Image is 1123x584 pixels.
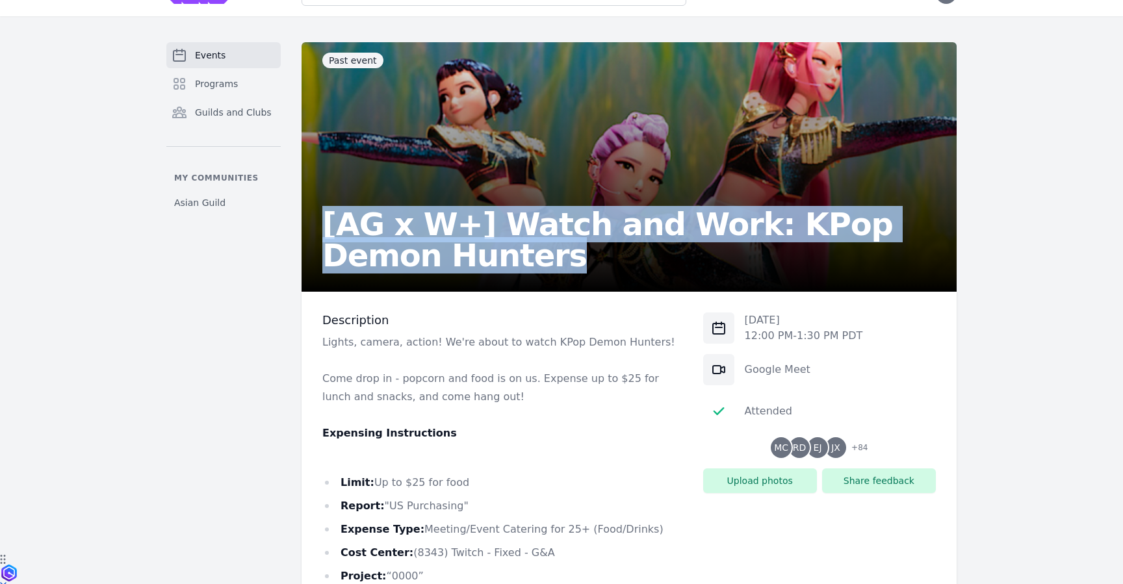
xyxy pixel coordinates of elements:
[322,312,682,328] h3: Description
[341,500,385,512] strong: Report:
[322,53,383,68] span: Past event
[322,370,682,406] p: Come drop in - popcorn and food is on us. Expense up to $25 for lunch and snacks, and come hang out!
[844,440,868,458] span: + 84
[322,427,457,439] strong: Expensing Instructions
[814,443,822,452] span: EJ
[341,476,374,489] strong: Limit:
[745,363,810,375] a: Google Meet
[195,106,272,119] span: Guilds and Clubs
[774,443,788,452] span: MC
[166,173,281,183] p: My communities
[174,196,226,209] span: Asian Guild
[745,403,792,419] div: Attended
[166,191,281,214] a: Asian Guild
[703,468,817,493] button: Upload photos
[322,520,682,539] li: Meeting/Event Catering for 25+ (Food/Drinks)
[322,333,682,351] p: Lights, camera, action! We're about to watch KPop Demon Hunters!
[322,497,682,515] li: "US Purchasing"
[195,77,238,90] span: Programs
[322,209,936,271] h2: [AG x W+] Watch and Work: KPop Demon Hunters
[341,523,424,535] strong: Expense Type:
[166,42,281,214] nav: Sidebar
[831,443,840,452] span: JX
[793,443,807,452] span: RD
[322,474,682,492] li: Up to $25 for food
[166,71,281,97] a: Programs
[822,468,936,493] button: Share feedback
[745,312,863,328] p: [DATE]
[341,546,413,559] strong: Cost Center:
[745,328,863,344] p: 12:00 PM - 1:30 PM PDT
[341,570,386,582] strong: Project:
[166,99,281,125] a: Guilds and Clubs
[322,544,682,562] li: (8343) Twitch - Fixed - G&A
[166,42,281,68] a: Events
[195,49,226,62] span: Events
